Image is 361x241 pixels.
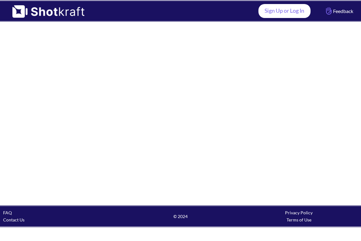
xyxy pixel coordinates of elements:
span: © 2024 [121,213,239,220]
a: FAQ [3,210,12,215]
a: Contact Us [3,217,25,222]
img: Hand Icon [324,6,333,16]
span: Feedback [324,7,353,15]
div: Privacy Policy [240,209,358,216]
a: Sign Up or Log In [258,4,310,18]
div: Terms of Use [240,216,358,223]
